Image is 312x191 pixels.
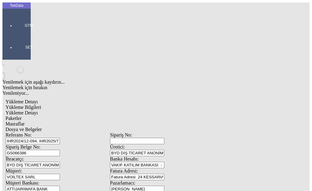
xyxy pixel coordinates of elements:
span: Üretici: [110,144,125,149]
span: Yükleme Detayı [6,110,38,115]
div: Yenilemek için bırakın [2,85,217,90]
span: İhracatçı: [6,156,24,161]
span: Müşteri Bankası: [6,180,39,185]
span: Müşteri: [6,168,22,173]
span: Yükleme Bilgileri [6,105,41,110]
span: SET [20,45,38,50]
span: Fatura Adresi: [110,168,138,173]
div: Yenileniyor... [2,90,217,96]
span: Masraflar [6,121,25,126]
span: Dosya ve Belgeler [6,127,42,132]
span: Yükleme Detayı [6,99,38,104]
div: TekData [2,3,31,8]
span: Sipariş Belge No: [6,144,41,149]
span: Banka Hesabı: [110,156,139,161]
span: Pazarlamacı: [110,180,135,185]
div: Yenilemek için aşağı kaydırın... [2,79,217,85]
span: Paketler [6,116,21,121]
span: Referans No: [6,132,32,137]
span: Sipariş No: [110,132,132,137]
span: GTM [20,23,38,28]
